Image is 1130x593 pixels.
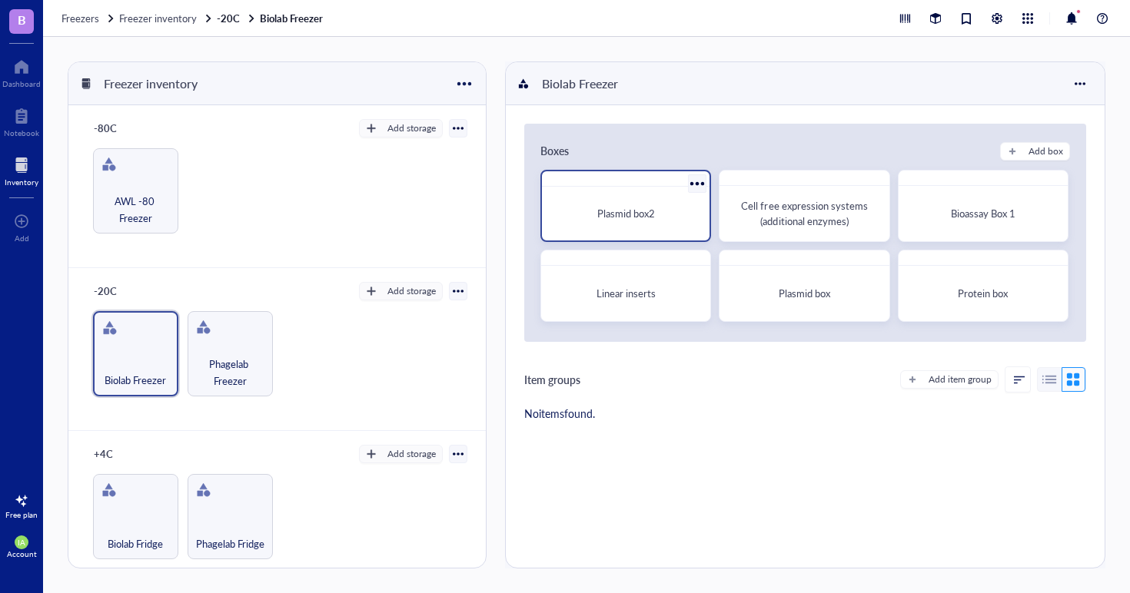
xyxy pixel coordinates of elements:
[2,55,41,88] a: Dashboard
[524,405,595,422] div: No items found.
[100,193,171,227] span: AWL -80 Freezer
[18,538,25,547] span: IA
[900,370,999,389] button: Add item group
[119,12,214,25] a: Freezer inventory
[97,71,204,97] div: Freezer inventory
[540,142,569,161] div: Boxes
[951,206,1015,220] span: Bioassay Box 1
[387,284,436,298] div: Add storage
[597,206,655,220] span: Plasmid box2
[5,153,38,187] a: Inventory
[194,356,266,389] span: Phagelab Freezer
[87,443,179,465] div: +4C
[61,11,99,25] span: Freezers
[196,535,264,552] span: Phagelab Fridge
[15,234,29,243] div: Add
[119,11,197,25] span: Freezer inventory
[5,510,38,519] div: Free plan
[87,280,179,302] div: -20C
[217,12,326,25] a: -20CBiolab Freezer
[1029,144,1063,158] div: Add box
[2,79,41,88] div: Dashboard
[929,373,992,386] div: Add item group
[105,372,166,389] span: Biolab Freezer
[359,445,443,463] button: Add storage
[4,104,39,137] a: Notebook
[7,549,37,558] div: Account
[958,286,1008,300] span: Protein box
[18,10,26,29] span: B
[359,282,443,300] button: Add storage
[535,71,627,97] div: Biolab Freezer
[359,119,443,137] button: Add storage
[779,286,830,300] span: Plasmid box
[61,12,116,25] a: Freezers
[741,198,869,228] span: Cell free expression systems (additional enzymes)
[597,286,656,300] span: Linear inserts
[524,371,580,388] div: Item groups
[5,177,38,187] div: Inventory
[4,128,39,137] div: Notebook
[1000,142,1070,161] button: Add box
[108,535,163,552] span: Biolab Fridge
[387,121,436,135] div: Add storage
[387,447,436,461] div: Add storage
[87,118,179,139] div: -80C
